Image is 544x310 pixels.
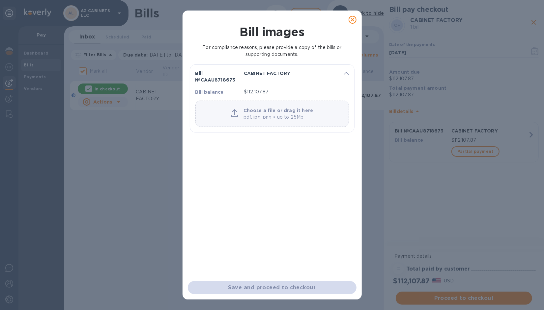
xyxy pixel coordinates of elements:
p: Choose a file or drag it here [243,107,313,114]
p: CABINET FACTORY [244,70,336,77]
h1: Bill images [240,25,304,39]
p: $112,107.87 [244,88,336,95]
p: For compliance reasons, please provide a copy of the bills or supporting documents. [191,44,353,58]
p: pdf, jpg, png • up to 25Mb [243,114,313,121]
p: Bill balance [195,89,239,95]
p: Bill № CAAU8718673 [195,70,239,83]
